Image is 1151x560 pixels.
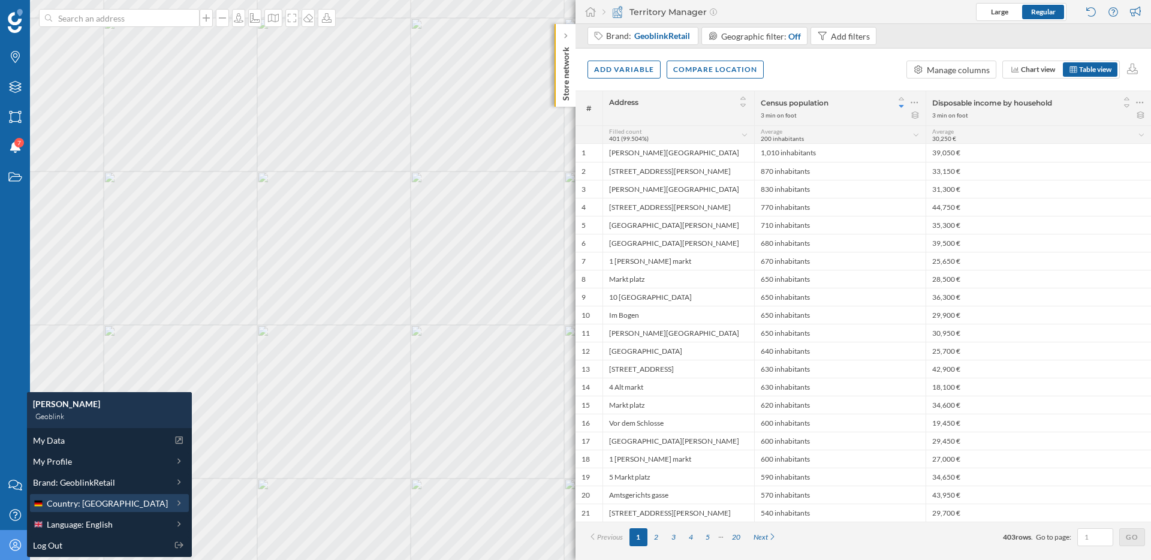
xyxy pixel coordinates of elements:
span: Chart view [1021,65,1055,74]
div: Manage columns [927,64,990,76]
span: GeoblinkRetail [634,30,690,42]
div: 18,100 € [926,378,1151,396]
div: 13 [581,365,590,374]
div: 680 inhabitants [754,234,926,252]
span: 7 [17,137,21,149]
div: Im Bogen [602,306,754,324]
div: 2 [581,167,586,176]
div: 5 [581,221,586,230]
div: [STREET_ADDRESS] [602,360,754,378]
span: 403 [1003,532,1016,541]
span: 30,250 € [932,135,956,142]
div: 1 [PERSON_NAME] markt [602,252,754,270]
div: Amtsgerichts gasse [602,486,754,504]
div: Brand: [606,30,691,42]
div: 830 inhabitants [754,180,926,198]
div: 600 inhabitants [754,432,926,450]
div: 21 [581,508,590,518]
div: 10 [GEOGRAPHIC_DATA] [602,288,754,306]
div: 640 inhabitants [754,342,926,360]
span: 401 (99.504%) [609,135,649,142]
div: Markt platz [602,270,754,288]
div: 870 inhabitants [754,162,926,180]
div: 710 inhabitants [754,216,926,234]
span: Table view [1079,65,1111,74]
div: 3 [581,185,586,194]
div: 12 [581,347,590,356]
div: 600 inhabitants [754,450,926,468]
div: 34,600 € [926,396,1151,414]
span: Geographic filter: [721,31,787,41]
span: Disposable income by household [932,98,1052,107]
div: 3 min on foot [932,111,968,119]
div: [PERSON_NAME][GEOGRAPHIC_DATA] [602,324,754,342]
span: . [1031,532,1033,541]
div: 42,900 € [926,360,1151,378]
div: 29,900 € [926,306,1151,324]
span: Address [609,98,638,107]
div: 4 [581,203,586,212]
div: [GEOGRAPHIC_DATA][PERSON_NAME] [602,234,754,252]
div: 570 inhabitants [754,486,926,504]
div: 39,500 € [926,234,1151,252]
div: 1 [581,148,586,158]
div: 43,950 € [926,486,1151,504]
div: 28,500 € [926,270,1151,288]
input: 1 [1081,531,1110,543]
div: 19 [581,472,590,482]
div: 29,450 € [926,432,1151,450]
div: 30,950 € [926,324,1151,342]
div: 630 inhabitants [754,360,926,378]
div: [STREET_ADDRESS][PERSON_NAME] [602,162,754,180]
div: [PERSON_NAME][GEOGRAPHIC_DATA] [602,144,754,162]
div: 33,150 € [926,162,1151,180]
div: 650 inhabitants [754,306,926,324]
div: 600 inhabitants [754,414,926,432]
span: Filled count [609,128,642,135]
div: 670 inhabitants [754,252,926,270]
div: 540 inhabitants [754,504,926,522]
div: 10 [581,311,590,320]
span: Support [25,8,68,19]
div: 35,300 € [926,216,1151,234]
div: [GEOGRAPHIC_DATA][PERSON_NAME] [602,432,754,450]
div: 34,650 € [926,468,1151,486]
div: 650 inhabitants [754,270,926,288]
span: Log Out [33,539,62,552]
div: 16 [581,419,590,428]
span: My Data [33,434,65,447]
div: 630 inhabitants [754,378,926,396]
div: 27,000 € [926,450,1151,468]
div: 36,300 € [926,288,1151,306]
div: Markt platz [602,396,754,414]
div: Territory Manager [602,6,717,18]
div: 1,010 inhabitants [754,144,926,162]
div: 4 Alt markt [602,378,754,396]
div: Off [788,30,801,43]
div: Add filters [831,30,870,43]
div: 14 [581,383,590,392]
div: 6 [581,239,586,248]
div: 11 [581,329,590,338]
span: Large [991,7,1008,16]
div: 620 inhabitants [754,396,926,414]
div: 7 [581,257,586,266]
div: Vor dem Schlosse [602,414,754,432]
span: Country: [GEOGRAPHIC_DATA] [47,497,168,510]
img: Geoblink Logo [8,9,23,33]
div: 9 [581,293,586,302]
img: territory-manager.svg [611,6,623,18]
span: 200 inhabitants [761,135,804,142]
div: [STREET_ADDRESS][PERSON_NAME] [602,198,754,216]
div: 31,300 € [926,180,1151,198]
div: [PERSON_NAME] [33,398,186,410]
div: 590 inhabitants [754,468,926,486]
p: Store network [560,42,572,101]
div: Geoblink [33,410,186,422]
span: Average [932,128,954,135]
div: 20 [581,490,590,500]
span: Regular [1031,7,1056,16]
div: 15 [581,401,590,410]
div: 650 inhabitants [754,324,926,342]
span: rows [1016,532,1031,541]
